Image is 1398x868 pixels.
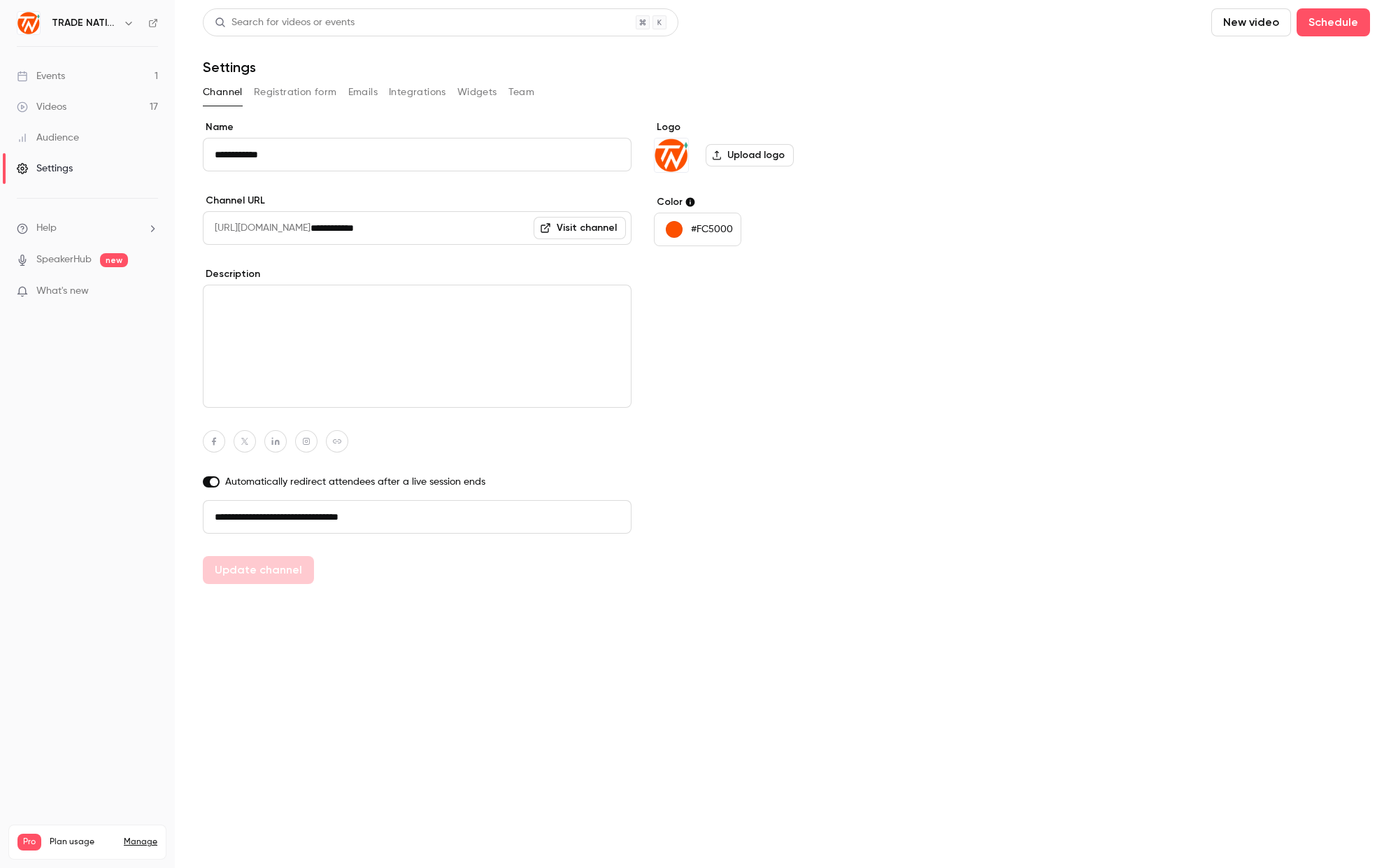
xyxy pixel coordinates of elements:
[254,81,337,104] button: Registration form
[203,211,311,245] span: [URL][DOMAIN_NAME]
[457,81,497,104] button: Widgets
[50,837,115,848] span: Plan usage
[508,81,535,104] button: Team
[654,120,869,134] label: Logo
[215,15,355,30] div: Search for videos or events
[203,59,256,76] h1: Settings
[17,12,40,34] img: TRADE NATION
[124,837,157,848] a: Manage
[17,131,79,145] div: Audience
[17,834,41,851] span: Pro
[348,81,378,104] button: Emails
[100,253,128,267] span: new
[141,285,158,298] iframe: Noticeable Trigger
[17,69,65,83] div: Events
[655,138,688,172] img: TRADE NATION
[17,221,158,236] li: help-dropdown-opener
[36,221,57,236] span: Help
[654,195,869,209] label: Color
[36,252,92,267] a: SpeakerHub
[203,267,632,281] label: Description
[203,81,243,104] button: Channel
[1211,8,1291,36] button: New video
[1297,8,1370,36] button: Schedule
[691,222,733,236] p: #FC5000
[52,16,117,30] h6: TRADE NATION
[203,475,632,489] label: Automatically redirect attendees after a live session ends
[534,217,626,239] a: Visit channel
[36,284,89,299] span: What's new
[17,162,73,176] div: Settings
[654,213,741,246] button: #FC5000
[203,194,632,208] label: Channel URL
[17,100,66,114] div: Videos
[389,81,446,104] button: Integrations
[706,144,794,166] label: Upload logo
[203,120,632,134] label: Name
